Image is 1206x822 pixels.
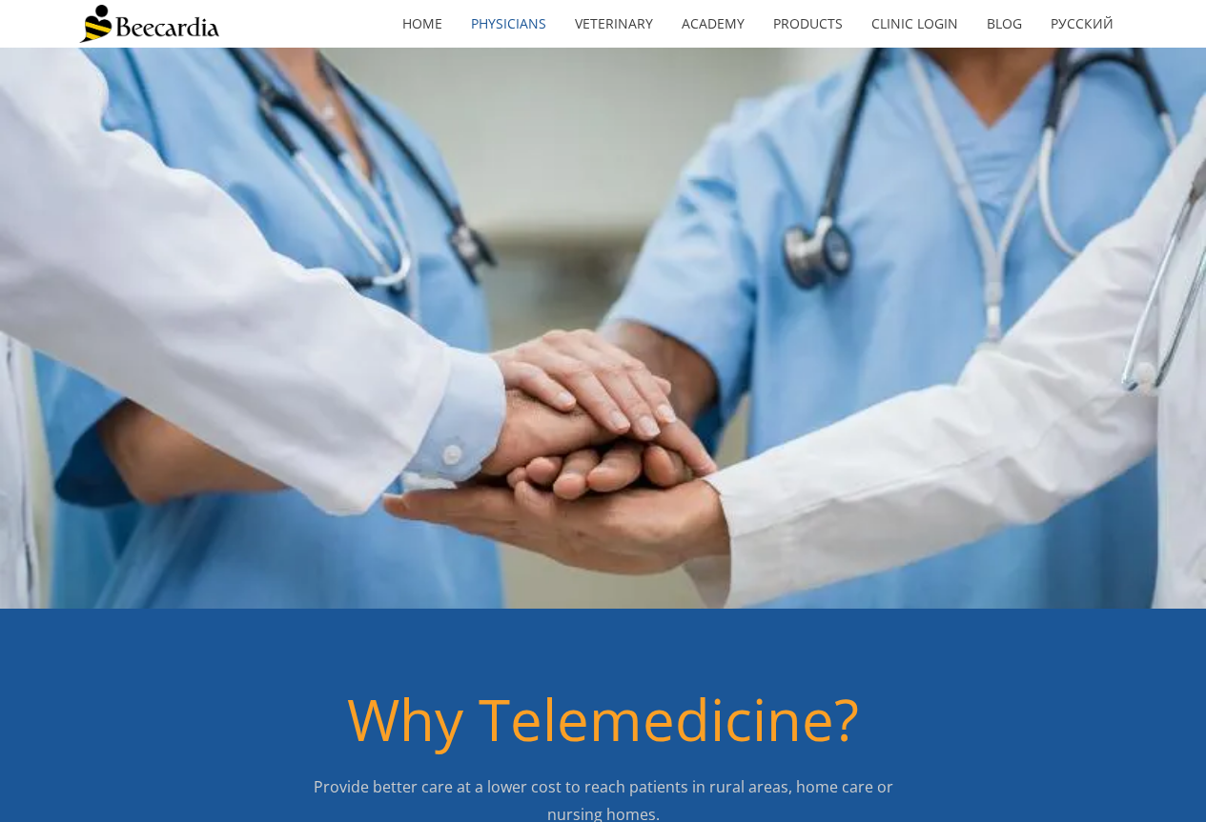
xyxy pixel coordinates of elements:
a: Veterinary [561,2,667,46]
a: Русский [1036,2,1128,46]
a: home [388,2,457,46]
a: Products [759,2,857,46]
a: Academy [667,2,759,46]
a: Blog [972,2,1036,46]
span: Why Telemedicine? [347,680,859,758]
a: Clinic Login [857,2,972,46]
a: Physicians [457,2,561,46]
img: Beecardia [79,5,219,43]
